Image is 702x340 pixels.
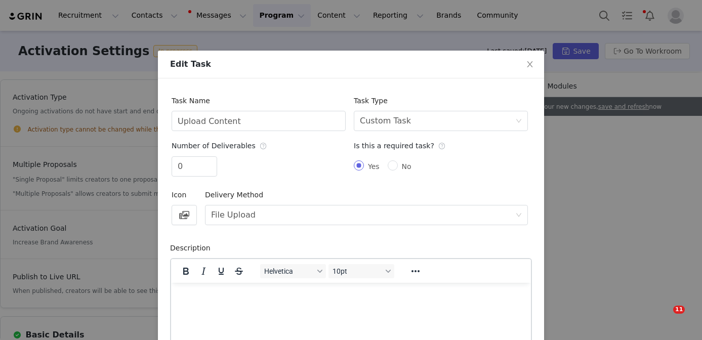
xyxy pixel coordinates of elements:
button: Reveal or hide additional toolbar items [407,264,424,278]
button: Bold [177,264,194,278]
button: Strikethrough [230,264,247,278]
span: Number of Deliverables [172,142,267,150]
span: 10pt [333,267,382,275]
span: Edit Task [170,59,211,69]
i: icon: down [516,212,522,219]
iframe: Intercom live chat [652,306,677,330]
label: Description [170,244,216,252]
div: File Upload [211,205,256,225]
label: Delivery Method [205,191,268,199]
label: Task Name [172,97,215,105]
button: Font sizes [328,264,394,278]
i: icon: close [526,60,534,68]
span: 11 [673,306,685,314]
button: Italic [195,264,212,278]
button: Close [516,51,544,79]
div: Custom Task [360,111,411,131]
i: icon: down [516,118,522,125]
span: Yes [364,162,384,171]
span: Helvetica [264,267,314,275]
button: Fonts [260,264,326,278]
label: Icon [172,191,191,199]
span: No [398,162,416,171]
button: Underline [213,264,230,278]
span: Is this a required task? [354,142,446,150]
label: Task Type [354,97,393,105]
